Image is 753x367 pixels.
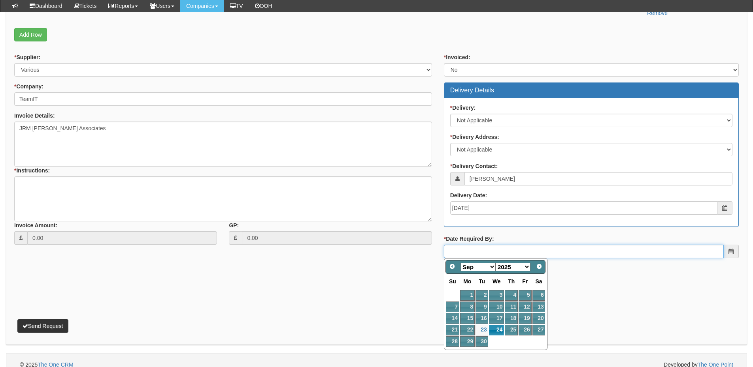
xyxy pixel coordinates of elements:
a: 3 [489,290,504,301]
span: Wednesday [493,278,501,285]
label: Instructions: [14,167,50,174]
a: 21 [446,325,459,335]
a: Add Row [14,28,47,41]
span: Saturday [536,278,542,285]
a: 2 [476,290,488,301]
a: 25 [505,325,518,335]
a: 8 [460,301,475,312]
a: 28 [446,336,459,347]
span: Tuesday [479,278,485,285]
label: Invoice Details: [14,112,55,120]
a: 9 [476,301,488,312]
label: Company: [14,82,43,90]
a: Remove [647,10,668,16]
label: Date Required By: [444,235,494,243]
label: Supplier: [14,53,40,61]
label: Invoiced: [444,53,470,61]
label: GP: [229,221,239,229]
span: Friday [522,278,528,285]
a: Prev [447,261,458,272]
span: Thursday [508,278,515,285]
span: Next [536,263,542,270]
a: 26 [519,325,531,335]
a: 5 [519,290,531,301]
a: 20 [532,313,545,324]
a: Next [534,261,545,272]
a: 7 [446,301,459,312]
a: 14 [446,313,459,324]
a: 6 [532,290,545,301]
a: 1 [460,290,475,301]
label: Delivery Date: [450,191,487,199]
a: 12 [519,301,531,312]
a: 4 [505,290,518,301]
label: Delivery Contact: [450,162,498,170]
a: 24 [489,325,504,335]
a: 19 [519,313,531,324]
label: Invoice Amount: [14,221,57,229]
a: 13 [532,301,545,312]
a: 11 [505,301,518,312]
a: 15 [460,313,475,324]
span: Prev [449,263,455,270]
span: Sunday [449,278,456,285]
a: 16 [476,313,488,324]
a: 22 [460,325,475,335]
button: Send Request [17,319,68,333]
a: 10 [489,301,504,312]
a: 17 [489,313,504,324]
a: 29 [460,336,475,347]
a: 27 [532,325,545,335]
h3: Delivery Details [450,87,732,94]
a: 18 [505,313,518,324]
a: 30 [476,336,488,347]
label: Delivery Address: [450,133,499,141]
span: Monday [463,278,471,285]
a: 23 [476,325,488,335]
label: Delivery: [450,104,476,112]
